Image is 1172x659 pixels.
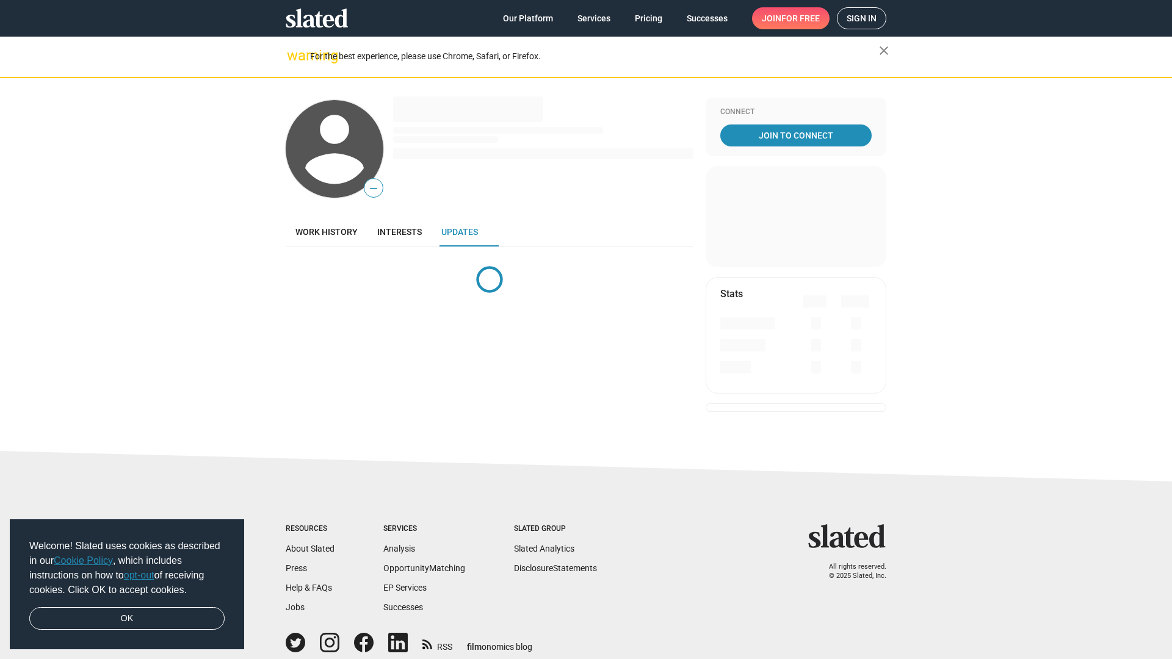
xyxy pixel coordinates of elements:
a: Successes [383,602,423,612]
a: Join To Connect [720,124,872,146]
div: For the best experience, please use Chrome, Safari, or Firefox. [310,48,879,65]
span: Our Platform [503,7,553,29]
a: Pricing [625,7,672,29]
p: All rights reserved. © 2025 Slated, Inc. [816,563,886,580]
a: RSS [422,634,452,653]
a: filmonomics blog [467,632,532,653]
a: Updates [432,217,488,247]
div: Resources [286,524,335,534]
div: cookieconsent [10,519,244,650]
div: Connect [720,107,872,117]
a: OpportunityMatching [383,563,465,573]
a: Cookie Policy [54,555,113,566]
a: Joinfor free [752,7,830,29]
a: About Slated [286,544,335,553]
a: Slated Analytics [514,544,574,553]
a: DisclosureStatements [514,563,597,573]
span: Updates [441,227,478,237]
a: dismiss cookie message [29,607,225,630]
a: Our Platform [493,7,563,29]
span: Pricing [635,7,662,29]
a: Jobs [286,602,305,612]
span: for free [781,7,820,29]
a: EP Services [383,583,427,592]
span: film [467,642,482,652]
span: — [364,181,383,196]
a: Services [568,7,620,29]
span: Work history [295,227,358,237]
div: Services [383,524,465,534]
a: opt-out [124,570,154,580]
span: Interests [377,227,422,237]
a: Press [286,563,307,573]
a: Work history [286,217,367,247]
a: Help & FAQs [286,583,332,592]
div: Slated Group [514,524,597,534]
span: Join [762,7,820,29]
mat-icon: close [877,43,891,58]
a: Interests [367,217,432,247]
a: Successes [677,7,737,29]
span: Sign in [847,8,877,29]
mat-card-title: Stats [720,287,743,300]
a: Analysis [383,544,415,553]
span: Successes [687,7,728,29]
a: Sign in [837,7,886,29]
mat-icon: warning [287,48,302,63]
span: Join To Connect [723,124,869,146]
span: Services [577,7,610,29]
span: Welcome! Slated uses cookies as described in our , which includes instructions on how to of recei... [29,539,225,597]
